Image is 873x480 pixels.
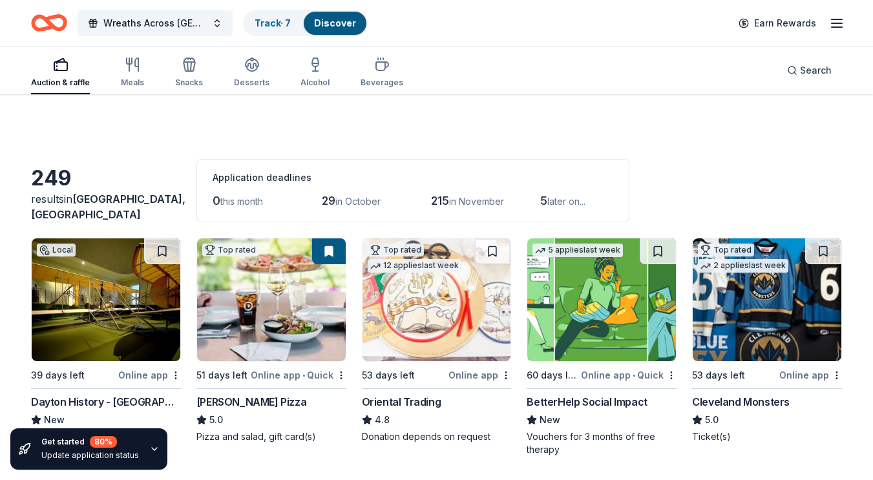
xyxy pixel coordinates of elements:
div: Cleveland Monsters [692,394,790,410]
button: Track· 7Discover [243,10,368,36]
div: Online app Quick [251,367,346,383]
div: Local [37,244,76,256]
button: Beverages [361,52,403,94]
div: 53 days left [362,368,415,383]
div: Alcohol [300,78,330,88]
span: 5 [540,194,547,207]
div: Pizza and salad, gift card(s) [196,430,346,443]
span: New [540,412,560,428]
div: [PERSON_NAME] Pizza [196,394,306,410]
div: 249 [31,165,181,191]
div: Get started [41,436,139,448]
div: 2 applies last week [698,259,788,273]
img: Image for Dayton History - Carillon Historical Park [32,238,180,361]
div: 53 days left [692,368,745,383]
button: Snacks [175,52,203,94]
div: results [31,191,181,222]
button: Auction & raffle [31,52,90,94]
div: Meals [121,78,144,88]
div: Beverages [361,78,403,88]
div: Ticket(s) [692,430,842,443]
span: in October [335,196,381,207]
span: [GEOGRAPHIC_DATA], [GEOGRAPHIC_DATA] [31,193,185,221]
div: 39 days left [31,368,85,383]
button: Meals [121,52,144,94]
a: Image for Dewey's PizzaTop rated51 days leftOnline app•Quick[PERSON_NAME] Pizza5.0Pizza and salad... [196,238,346,443]
span: this month [220,196,263,207]
div: Top rated [368,244,424,256]
span: • [633,370,635,381]
div: 80 % [90,436,117,448]
div: 60 days left [527,368,578,383]
div: Update application status [41,450,139,461]
div: 5 applies last week [532,244,623,257]
img: Image for Cleveland Monsters [693,238,841,361]
span: Wreaths Across [GEOGRAPHIC_DATA]: [GEOGRAPHIC_DATA] - American Heritage Girls OH3210 [103,16,207,31]
div: BetterHelp Social Impact [527,394,647,410]
span: 5.0 [209,412,223,428]
a: Image for Cleveland MonstersTop rated2 applieslast week53 days leftOnline appCleveland Monsters5.... [692,238,842,443]
div: Online app [448,367,511,383]
a: Image for Oriental TradingTop rated12 applieslast week53 days leftOnline appOriental Trading4.8Do... [362,238,512,443]
span: 0 [213,194,220,207]
div: Top rated [202,244,258,256]
span: • [302,370,305,381]
span: 5.0 [705,412,719,428]
div: 12 applies last week [368,259,461,273]
div: Top rated [698,244,754,256]
div: Vouchers for 3 months of free therapy [527,430,677,456]
button: Wreaths Across [GEOGRAPHIC_DATA]: [GEOGRAPHIC_DATA] - American Heritage Girls OH3210 [78,10,233,36]
div: Donation depends on request [362,430,512,443]
div: 51 days left [196,368,247,383]
div: Snacks [175,78,203,88]
a: Image for BetterHelp Social Impact5 applieslast week60 days leftOnline app•QuickBetterHelp Social... [527,238,677,456]
span: in November [449,196,504,207]
div: Online app [779,367,842,383]
a: Discover [314,17,356,28]
a: Track· 7 [255,17,291,28]
img: Image for Dewey's Pizza [197,238,346,361]
div: Auction & raffle [31,78,90,88]
div: Desserts [234,78,269,88]
div: Online app Quick [581,367,677,383]
span: Search [800,63,832,78]
a: Earn Rewards [731,12,824,35]
span: New [44,412,65,428]
div: Online app [118,367,181,383]
div: Dayton History - [GEOGRAPHIC_DATA] [31,394,181,410]
a: Image for Dayton History - Carillon Historical ParkLocal39 days leftOnline appDayton History - [G... [31,238,181,443]
button: Desserts [234,52,269,94]
span: 4.8 [375,412,390,428]
button: Search [777,57,842,83]
div: Application deadlines [213,170,613,185]
span: in [31,193,185,221]
div: Oriental Trading [362,394,441,410]
span: 29 [322,194,335,207]
a: Home [31,8,67,38]
img: Image for BetterHelp Social Impact [527,238,676,361]
span: later on... [547,196,585,207]
span: 215 [431,194,449,207]
img: Image for Oriental Trading [363,238,511,361]
button: Alcohol [300,52,330,94]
